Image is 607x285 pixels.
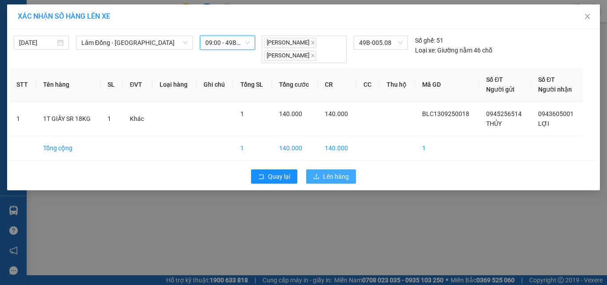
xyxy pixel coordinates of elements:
[279,110,302,117] span: 140.000
[251,169,297,184] button: rollbackQuay lại
[272,136,318,161] td: 140.000
[47,52,164,113] h1: Giao dọc đường
[306,169,356,184] button: uploadLên hàng
[5,52,75,66] h2: BLC1309250018
[538,76,555,83] span: Số ĐT
[36,102,100,136] td: 1T GIẤY SR 18KG
[584,13,591,20] span: close
[100,68,123,102] th: SL
[152,68,196,102] th: Loại hàng
[36,11,132,45] b: Công ty TNHH [PERSON_NAME]
[36,136,100,161] td: Tổng cộng
[415,45,492,55] div: Giường nằm 46 chỗ
[264,38,316,48] span: [PERSON_NAME]
[18,12,110,20] span: XÁC NHẬN SỐ HÀNG LÊN XE
[575,4,600,29] button: Close
[538,120,549,127] span: LỢI
[318,68,357,102] th: CR
[318,136,357,161] td: 140.000
[311,40,315,45] span: close
[9,102,36,136] td: 1
[240,110,244,117] span: 1
[36,68,100,102] th: Tên hàng
[19,38,56,48] input: 13/09/2025
[325,110,348,117] span: 140.000
[486,120,502,127] span: THỦY
[119,7,215,22] b: [DOMAIN_NAME]
[486,86,515,93] span: Người gửi
[205,36,250,49] span: 09:00 - 49B-005.08
[538,86,572,93] span: Người nhận
[81,36,188,49] span: Lâm Đồng - Hải Dương
[264,51,316,61] span: [PERSON_NAME]
[233,68,272,102] th: Tổng SL
[258,173,264,181] span: rollback
[183,40,188,45] span: down
[272,68,318,102] th: Tổng cước
[415,36,435,45] span: Số ghế:
[9,68,36,102] th: STT
[415,45,436,55] span: Loại xe:
[415,136,479,161] td: 1
[356,68,379,102] th: CC
[486,76,503,83] span: Số ĐT
[415,36,443,45] div: 51
[233,136,272,161] td: 1
[268,172,290,181] span: Quay lại
[123,102,152,136] td: Khác
[422,110,469,117] span: BLC1309250018
[108,115,111,122] span: 1
[196,68,233,102] th: Ghi chú
[123,68,152,102] th: ĐVT
[311,53,315,58] span: close
[415,68,479,102] th: Mã GD
[379,68,415,102] th: Thu hộ
[313,173,319,181] span: upload
[359,36,403,49] span: 49B-005.08
[538,110,574,117] span: 0943605001
[486,110,522,117] span: 0945256514
[323,172,349,181] span: Lên hàng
